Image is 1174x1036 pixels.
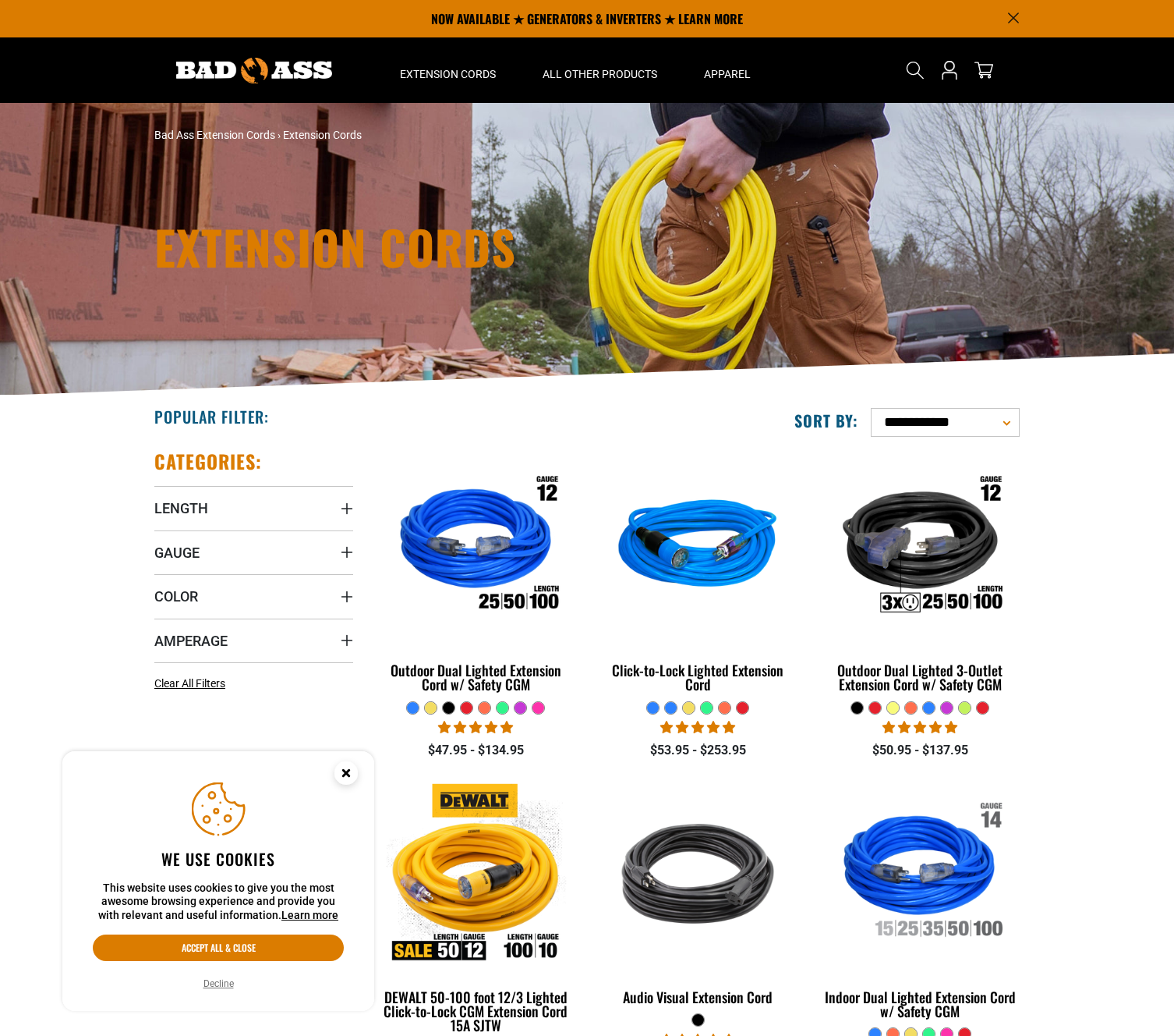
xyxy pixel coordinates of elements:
img: blue [599,457,796,637]
a: Clear All Filters [154,676,232,692]
img: Outdoor Dual Lighted 3-Outlet Extension Cord w/ Safety CGM [822,457,1018,637]
h1: Extension Cords [154,223,723,270]
p: This website uses cookies to give you the most awesome browsing experience and provide you with r... [93,882,344,923]
img: DEWALT 50-100 foot 12/3 Lighted Click-to-Lock CGM Extension Cord 15A SJTW [378,783,575,963]
div: Outdoor Dual Lighted Extension Cord w/ Safety CGM [377,663,575,691]
a: Outdoor Dual Lighted Extension Cord w/ Safety CGM Outdoor Dual Lighted Extension Cord w/ Safety CGM [377,449,575,701]
div: $53.95 - $253.95 [599,741,797,760]
a: blue Click-to-Lock Lighted Extension Cord [599,449,797,701]
div: DEWALT 50-100 foot 12/3 Lighted Click-to-Lock CGM Extension Cord 15A SJTW [377,990,575,1032]
span: Apparel [704,67,751,81]
summary: Gauge [154,530,353,574]
span: Color [154,587,198,605]
a: Bad Ass Extension Cords [154,129,275,141]
span: All Other Products [543,67,657,81]
span: 4.87 stars [660,720,735,735]
nav: breadcrumbs [154,127,723,144]
span: Extension Cords [283,129,362,141]
summary: Search [903,58,928,83]
summary: Extension Cords [377,37,519,103]
div: Indoor Dual Lighted Extension Cord w/ Safety CGM [821,990,1020,1018]
img: Outdoor Dual Lighted Extension Cord w/ Safety CGM [378,457,575,637]
span: Clear All Filters [154,677,225,690]
a: Indoor Dual Lighted Extension Cord w/ Safety CGM Indoor Dual Lighted Extension Cord w/ Safety CGM [821,776,1020,1027]
summary: Amperage [154,619,353,662]
h2: Popular Filter: [154,406,269,427]
span: 4.80 stars [882,720,957,735]
div: Click-to-Lock Lighted Extension Cord [599,663,797,691]
a: black Audio Visual Extension Cord [599,776,797,1013]
span: › [278,129,281,141]
img: Indoor Dual Lighted Extension Cord w/ Safety CGM [822,783,1018,963]
a: Learn more [281,909,338,921]
span: Extension Cords [400,67,496,81]
div: $50.95 - $137.95 [821,741,1020,760]
button: Decline [199,976,239,992]
span: Amperage [154,632,228,650]
img: black [599,783,796,963]
summary: Length [154,486,353,530]
h2: We use cookies [93,849,344,869]
div: Outdoor Dual Lighted 3-Outlet Extension Cord w/ Safety CGM [821,663,1020,691]
span: 4.83 stars [438,720,513,735]
button: Accept all & close [93,935,344,961]
summary: Apparel [681,37,774,103]
img: Bad Ass Extension Cords [176,58,332,83]
summary: Color [154,574,353,618]
aside: Cookie Consent [62,751,374,1012]
span: Length [154,499,208,517]
summary: All Other Products [519,37,681,103]
div: Audio Visual Extension Cord [599,990,797,1004]
label: Sort by: [794,410,858,431]
div: $47.95 - $134.95 [377,741,575,760]
h2: Categories: [154,449,262,474]
span: Gauge [154,544,200,562]
a: Outdoor Dual Lighted 3-Outlet Extension Cord w/ Safety CGM Outdoor Dual Lighted 3-Outlet Extensio... [821,449,1020,701]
